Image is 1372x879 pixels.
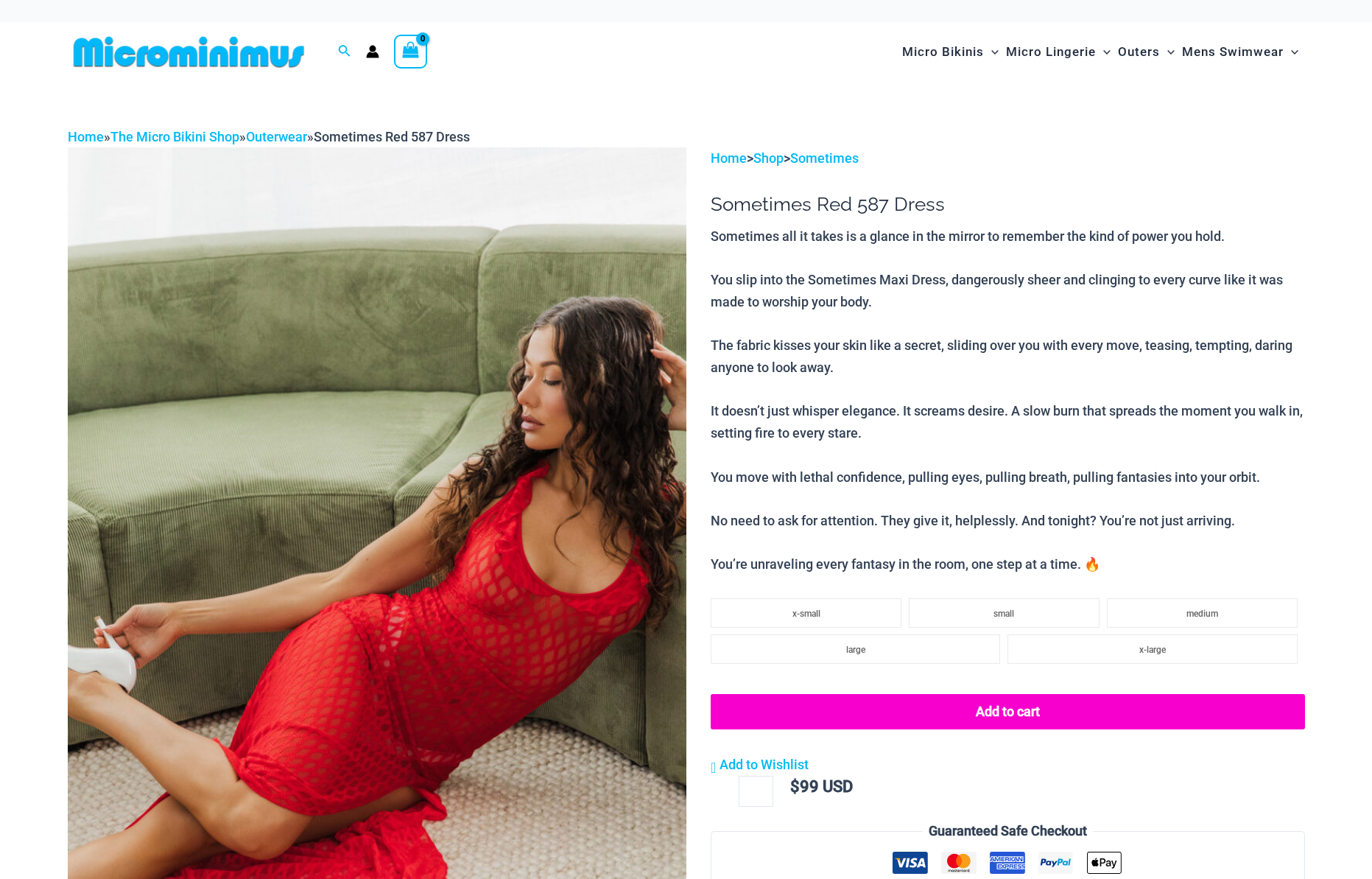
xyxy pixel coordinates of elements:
a: Home [711,150,747,166]
span: Menu Toggle [984,33,999,71]
nav: Site Navigation [896,27,1305,77]
li: large [711,634,1000,664]
li: medium [1107,598,1298,628]
a: OutersMenu ToggleMenu Toggle [1114,29,1178,74]
li: x-large [1007,634,1297,664]
a: The Micro Bikini Shop [110,129,239,144]
span: » » » [68,129,470,144]
span: Add to Wishlist [720,757,809,772]
li: small [909,598,1100,628]
a: Home [68,129,104,144]
a: Search icon link [338,43,351,61]
a: Account icon link [366,45,379,58]
button: Add to cart [711,694,1304,729]
h1: Sometimes Red 587 Dress [711,193,1304,216]
span: Menu Toggle [1160,33,1175,71]
a: Sometimes [790,150,859,166]
span: Mens Swimwear [1182,33,1284,71]
span: $ [790,777,800,796]
legend: Guaranteed Safe Checkout [923,820,1093,842]
span: small [993,609,1014,619]
span: x-small [792,609,820,619]
img: MM SHOP LOGO FLAT [68,35,310,69]
span: Menu Toggle [1284,33,1298,71]
span: Micro Lingerie [1006,33,1096,71]
span: large [846,645,865,655]
a: Outerwear [246,129,307,144]
span: Sometimes Red 587 Dress [314,129,470,144]
p: > > [711,147,1304,169]
span: Micro Bikinis [902,33,984,71]
li: x-small [711,598,901,628]
a: Mens SwimwearMenu ToggleMenu Toggle [1178,29,1302,74]
span: Menu Toggle [1096,33,1111,71]
span: x-large [1139,645,1166,655]
span: Outers [1118,33,1160,71]
input: Product quantity [739,776,773,807]
span: medium [1186,609,1218,619]
p: Sometimes all it takes is a glance in the mirror to remember the kind of power you hold. You slip... [711,225,1304,575]
a: Micro LingerieMenu ToggleMenu Toggle [1002,29,1114,74]
bdi: 99 USD [790,777,853,796]
a: View Shopping Cart, empty [394,35,428,69]
a: Shop [753,150,784,166]
a: Micro BikinisMenu ToggleMenu Toggle [898,29,1002,74]
a: Add to Wishlist [711,754,809,776]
